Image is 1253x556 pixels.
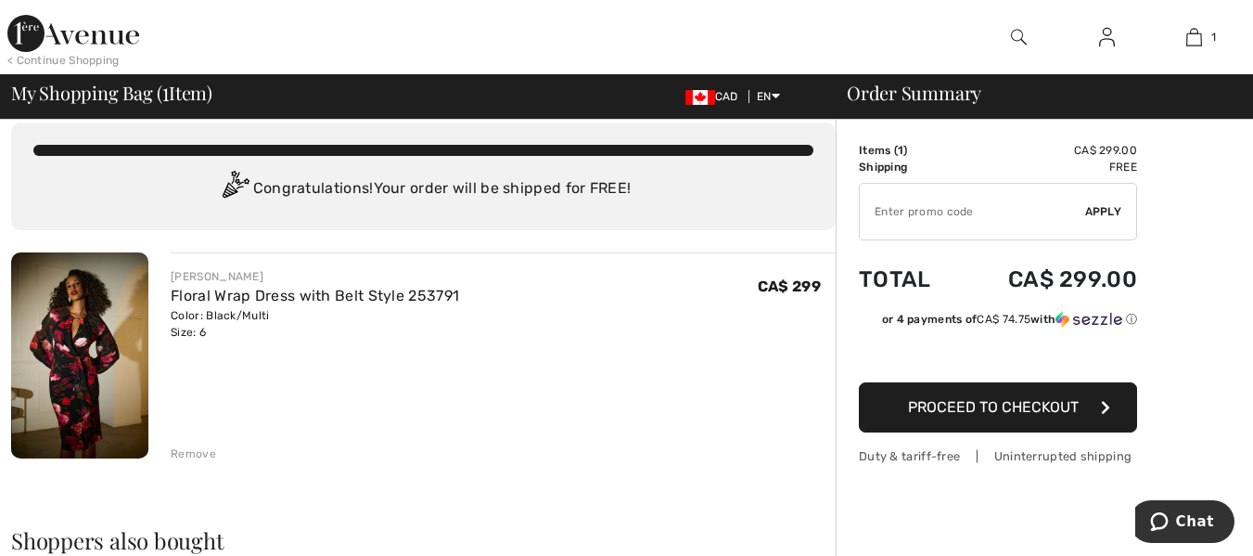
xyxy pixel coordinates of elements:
span: CA$ 74.75 [977,313,1030,326]
iframe: PayPal-paypal [859,334,1137,376]
img: Sezzle [1055,311,1122,328]
span: CA$ 299 [758,278,821,295]
div: Order Summary [825,84,1242,102]
td: CA$ 299.00 [958,142,1137,159]
img: Congratulation2.svg [216,171,253,208]
td: Items ( ) [859,142,958,159]
img: Floral Wrap Dress with Belt Style 253791 [11,252,148,459]
a: Floral Wrap Dress with Belt Style 253791 [171,287,459,304]
span: EN [757,90,780,103]
div: [PERSON_NAME] [171,268,459,285]
div: Remove [171,446,216,462]
span: Proceed to Checkout [908,398,1079,416]
h2: Shoppers also bought [11,529,836,551]
td: Free [958,159,1137,175]
img: Canadian Dollar [685,90,715,105]
img: My Info [1099,26,1115,48]
div: < Continue Shopping [7,52,120,69]
span: 1 [1211,29,1216,45]
div: Color: Black/Multi Size: 6 [171,307,459,341]
div: Duty & tariff-free | Uninterrupted shipping [859,447,1137,465]
img: 1ère Avenue [7,15,139,52]
iframe: Opens a widget where you can chat to one of our agents [1135,500,1234,547]
a: 1 [1151,26,1237,48]
span: My Shopping Bag ( Item) [11,84,212,102]
img: search the website [1011,26,1027,48]
div: Congratulations! Your order will be shipped for FREE! [33,171,813,208]
span: CAD [685,90,746,103]
span: 1 [162,79,169,103]
td: Shipping [859,159,958,175]
span: Apply [1085,203,1122,220]
div: or 4 payments ofCA$ 74.75withSezzle Click to learn more about Sezzle [859,311,1137,334]
span: 1 [898,144,903,157]
img: My Bag [1186,26,1202,48]
button: Proceed to Checkout [859,382,1137,433]
input: Promo code [860,184,1085,239]
td: CA$ 299.00 [958,248,1137,311]
div: or 4 payments of with [882,311,1137,328]
a: Sign In [1084,26,1130,49]
td: Total [859,248,958,311]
